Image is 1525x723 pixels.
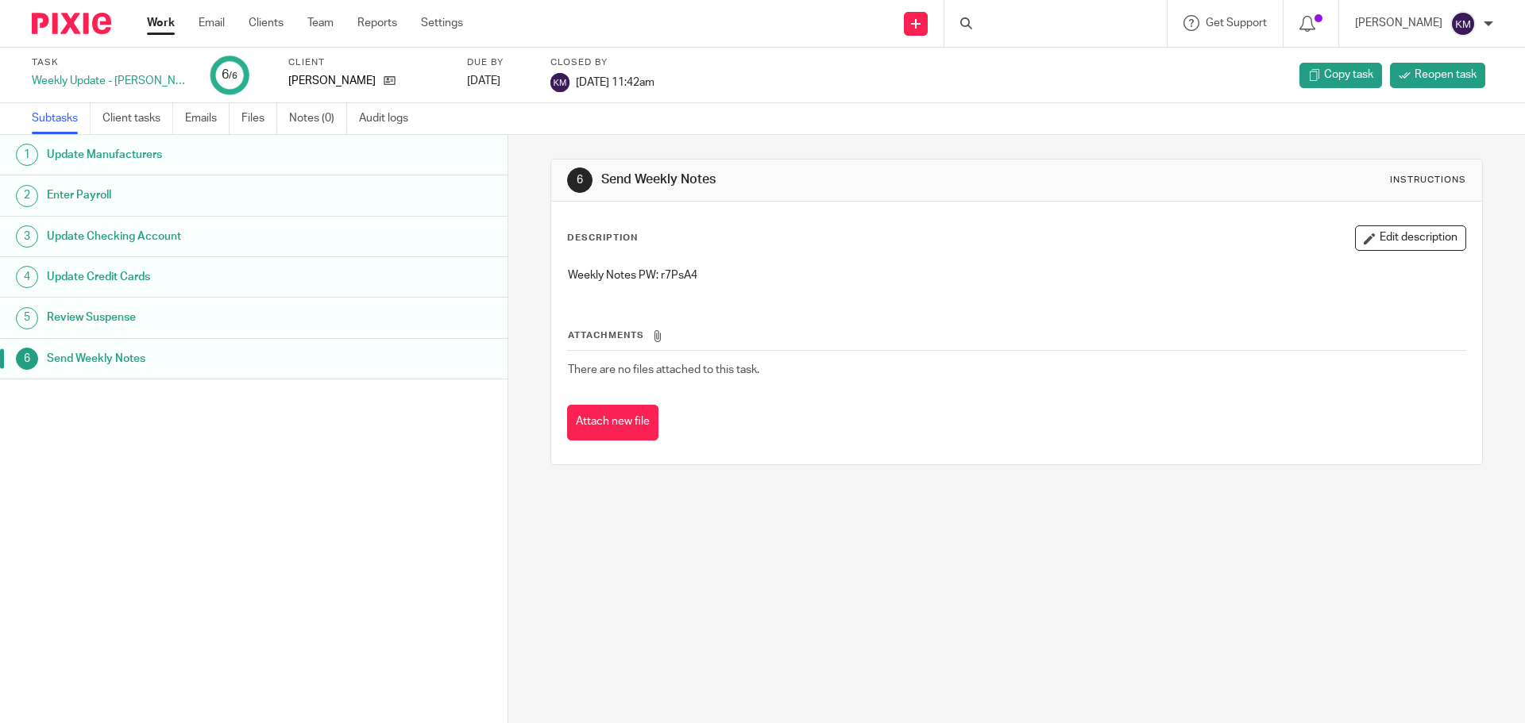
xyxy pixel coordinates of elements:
div: 6 [222,66,237,84]
h1: Send Weekly Notes [47,347,344,371]
div: 6 [567,167,593,193]
div: 2 [16,185,38,207]
a: Clients [249,15,284,31]
h1: Update Credit Cards [47,265,344,289]
a: Notes (0) [289,103,347,134]
div: 5 [16,307,38,329]
span: Attachments [568,331,644,340]
label: Due by [467,56,531,69]
label: Closed by [550,56,654,69]
p: Description [567,232,638,244]
label: Task [32,56,191,69]
div: 6 [16,348,38,370]
a: Email [199,15,225,31]
a: Files [241,103,277,134]
a: Audit logs [359,103,420,134]
div: [DATE] [467,73,531,89]
h1: Send Weekly Notes [601,171,1051,188]
h1: Review Suspense [47,306,344,329]
a: Copy task [1299,63,1382,88]
a: Team [307,15,334,31]
div: Instructions [1390,174,1466,187]
span: Reopen task [1415,67,1477,83]
h1: Update Manufacturers [47,143,344,167]
button: Attach new file [567,405,658,440]
span: [DATE] 11:42am [576,76,654,87]
h1: Enter Payroll [47,183,344,207]
div: 3 [16,225,38,248]
span: Get Support [1206,17,1267,29]
a: Subtasks [32,103,91,134]
span: There are no files attached to this task. [568,364,759,375]
a: Emails [185,103,230,134]
span: Copy task [1324,67,1373,83]
p: [PERSON_NAME] [1355,15,1442,31]
p: Weekly Notes PW: r7PsA4 [568,267,1465,283]
img: svg%3E [1450,11,1476,37]
a: Reports [357,15,397,31]
img: svg%3E [550,73,569,92]
p: [PERSON_NAME] [288,73,376,89]
small: /6 [229,71,237,80]
div: 1 [16,144,38,166]
div: Weekly Update - [PERSON_NAME] [32,73,191,89]
button: Edit description [1355,225,1466,251]
label: Client [288,56,447,69]
div: 4 [16,266,38,288]
img: Pixie [32,13,111,34]
a: Reopen task [1390,63,1485,88]
a: Settings [421,15,463,31]
a: Client tasks [102,103,173,134]
a: Work [147,15,175,31]
h1: Update Checking Account [47,225,344,248]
